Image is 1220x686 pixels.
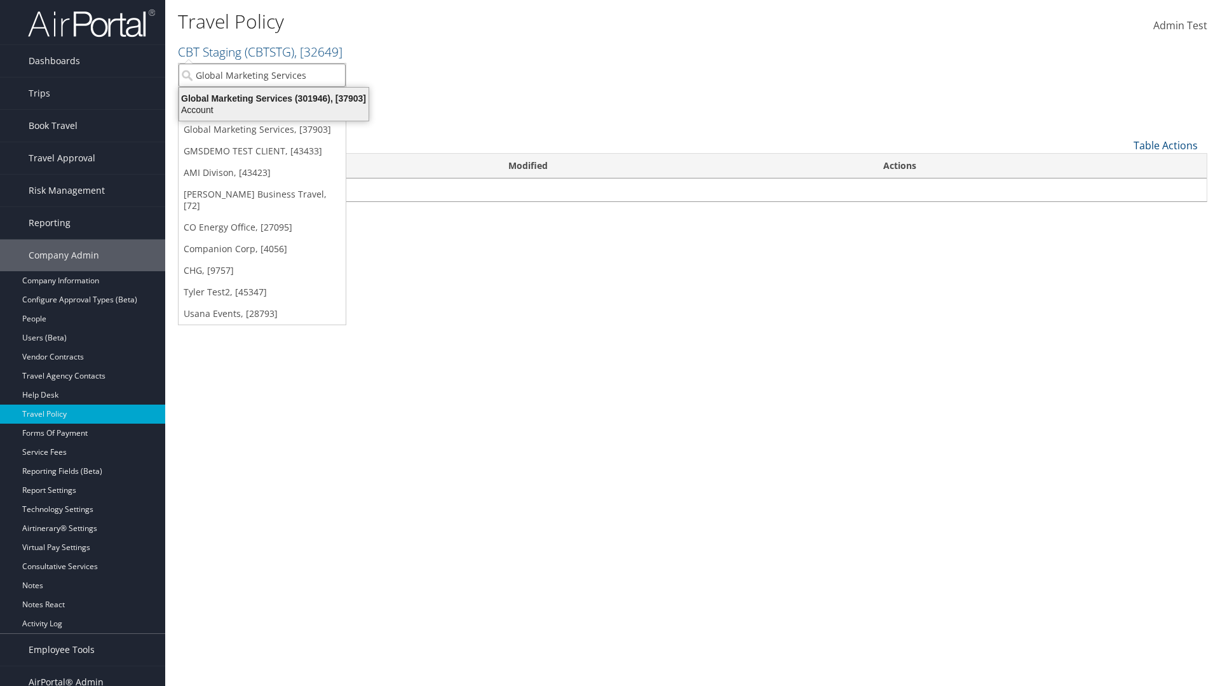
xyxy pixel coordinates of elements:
div: Global Marketing Services (301946), [37903] [172,93,376,104]
td: No data available in table [179,178,1207,201]
span: Reporting [29,207,71,239]
span: Admin Test [1153,18,1207,32]
img: airportal-logo.png [28,8,155,38]
span: Company Admin [29,239,99,271]
a: CHG, [9757] [179,260,346,281]
a: GMSDEMO TEST CLIENT, [43433] [179,140,346,162]
span: , [ 32649 ] [294,43,342,60]
th: Actions [872,154,1207,178]
a: [PERSON_NAME] Business Travel, [72] [179,184,346,217]
a: AMI Divison, [43423] [179,162,346,184]
span: Book Travel [29,110,78,142]
span: Trips [29,77,50,109]
a: Usana Events, [28793] [179,303,346,325]
span: Employee Tools [29,634,95,666]
a: CBT Staging [178,43,342,60]
span: Risk Management [29,175,105,206]
a: Companion Corp, [4056] [179,238,346,260]
span: Travel Approval [29,142,95,174]
a: Admin Test [1153,6,1207,46]
div: Account [172,104,376,116]
span: Dashboards [29,45,80,77]
a: Global Marketing Services, [37903] [179,119,346,140]
span: ( CBTSTG ) [245,43,294,60]
input: Search Accounts [179,64,346,87]
th: Modified: activate to sort column ascending [497,154,872,178]
h1: Travel Policy [178,8,864,35]
a: Tyler Test2, [45347] [179,281,346,303]
a: Table Actions [1134,138,1198,152]
a: CO Energy Office, [27095] [179,217,346,238]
